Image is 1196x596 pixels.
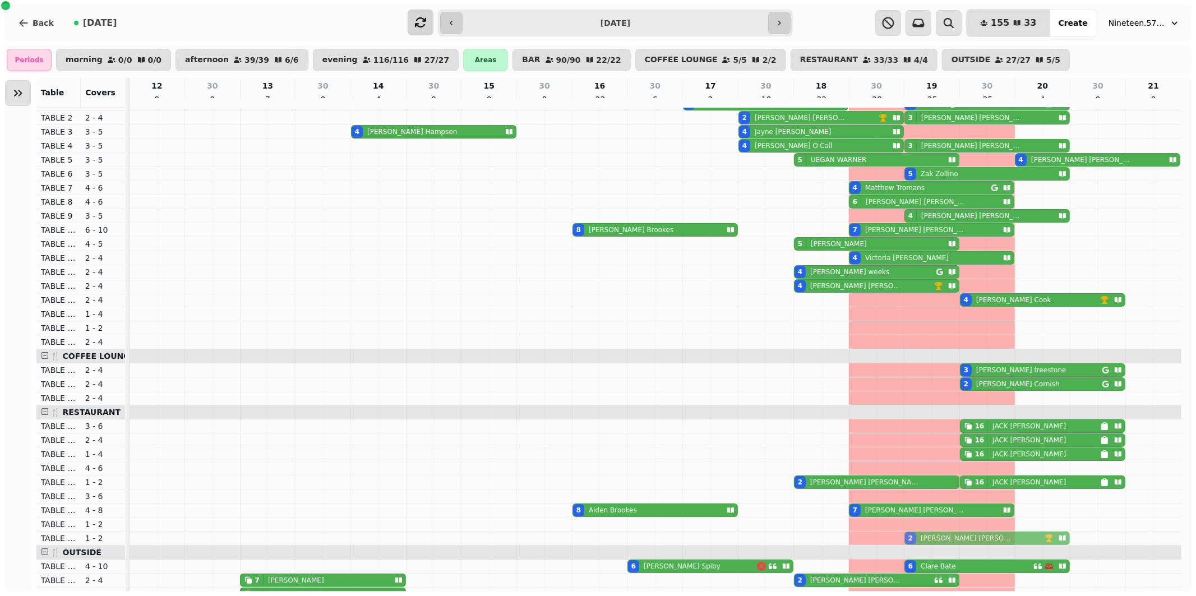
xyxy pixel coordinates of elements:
[755,127,832,136] p: Jayne [PERSON_NAME]
[41,266,76,278] p: TABLE 15
[85,280,121,292] p: 2 - 4
[908,141,913,150] div: 3
[798,576,802,585] div: 2
[85,224,121,235] p: 6 - 10
[556,56,581,64] p: 90 / 90
[908,534,913,543] div: 2
[1092,80,1103,91] p: 30
[576,225,581,234] div: 8
[927,94,936,105] p: 25
[645,56,718,64] p: COFFEE LOUNGE
[992,478,1066,487] p: JACK [PERSON_NAME]
[983,94,992,105] p: 25
[810,478,921,487] p: [PERSON_NAME] [PERSON_NAME] [PERSON_NAME]
[853,183,857,192] div: 4
[800,56,858,64] p: RESTAURANT
[914,56,928,64] p: 4 / 4
[355,127,359,136] div: 4
[85,112,121,123] p: 2 - 4
[85,140,121,151] p: 3 - 5
[975,436,985,445] div: 16
[41,210,76,221] p: TABLE 9
[85,378,121,390] p: 2 - 4
[1046,56,1060,64] p: 5 / 5
[424,56,449,64] p: 27 / 27
[244,56,269,64] p: 39 / 39
[975,478,985,487] div: 16
[976,295,1051,304] p: [PERSON_NAME] Cook
[760,80,771,91] p: 30
[921,141,1021,150] p: [PERSON_NAME] [PERSON_NAME]
[56,49,171,71] button: morning0/00/0
[921,562,956,571] p: Clare Bate
[41,435,76,446] p: TABLE 24
[33,19,54,27] span: Back
[816,80,826,91] p: 18
[50,548,101,557] span: 🍴 OUTSIDE
[589,225,673,234] p: [PERSON_NAME] Brookes
[798,267,802,276] div: 4
[992,422,1066,431] p: JACK [PERSON_NAME]
[85,154,121,165] p: 3 - 5
[85,252,121,264] p: 2 - 4
[908,211,913,220] div: 4
[262,80,273,91] p: 13
[942,49,1070,71] button: OUTSIDE27/275/5
[755,141,833,150] p: [PERSON_NAME] O'Call
[991,19,1009,27] span: 155
[798,155,802,164] div: 5
[41,519,76,530] p: TABLE 30
[1148,80,1159,91] p: 21
[41,364,76,376] p: TABLE 20
[41,505,76,516] p: TABLE 29
[791,49,938,71] button: RESTAURANT33/334/4
[85,392,121,404] p: 2 - 4
[798,281,802,290] div: 4
[85,364,121,376] p: 2 - 4
[367,127,457,136] p: [PERSON_NAME] Hampson
[41,336,76,348] p: TABLE 50
[151,80,162,91] p: 12
[1019,155,1023,164] div: 4
[85,294,121,306] p: 2 - 4
[742,141,747,150] div: 4
[207,80,218,91] p: 30
[185,56,229,64] p: afternoon
[41,308,76,320] p: TABLE 18
[41,561,76,572] p: TABLE 36
[1059,19,1088,27] span: Create
[976,380,1060,389] p: [PERSON_NAME] Cornish
[208,94,217,105] p: 0
[631,562,636,571] div: 6
[85,238,121,250] p: 4 - 5
[921,113,1021,122] p: [PERSON_NAME] [PERSON_NAME]
[85,463,121,474] p: 4 - 6
[85,210,121,221] p: 3 - 5
[761,94,770,105] p: 10
[5,80,31,106] button: Expand sidebar
[41,421,76,432] p: TABLE 23
[705,80,715,91] p: 17
[1050,10,1097,36] button: Create
[83,19,117,27] span: [DATE]
[313,49,459,71] button: evening116/11627/27
[176,49,308,71] button: afternoon39/396/6
[810,576,903,585] p: [PERSON_NAME] [PERSON_NAME]
[41,224,76,235] p: TABLE 10
[148,56,162,64] p: 0 / 0
[41,280,76,292] p: TABLE 16
[373,56,409,64] p: 116 / 116
[650,94,659,105] p: 6
[41,294,76,306] p: TABLE 17
[428,80,439,91] p: 30
[865,183,925,192] p: Matthew Tromans
[41,575,76,586] p: TABLE 38
[650,80,661,91] p: 30
[926,80,937,91] p: 19
[85,435,121,446] p: 2 - 4
[763,56,777,64] p: 2 / 2
[865,225,965,234] p: [PERSON_NAME] [PERSON_NAME]
[733,56,747,64] p: 5 / 5
[976,366,1066,375] p: [PERSON_NAME] freestone
[908,113,913,122] div: 3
